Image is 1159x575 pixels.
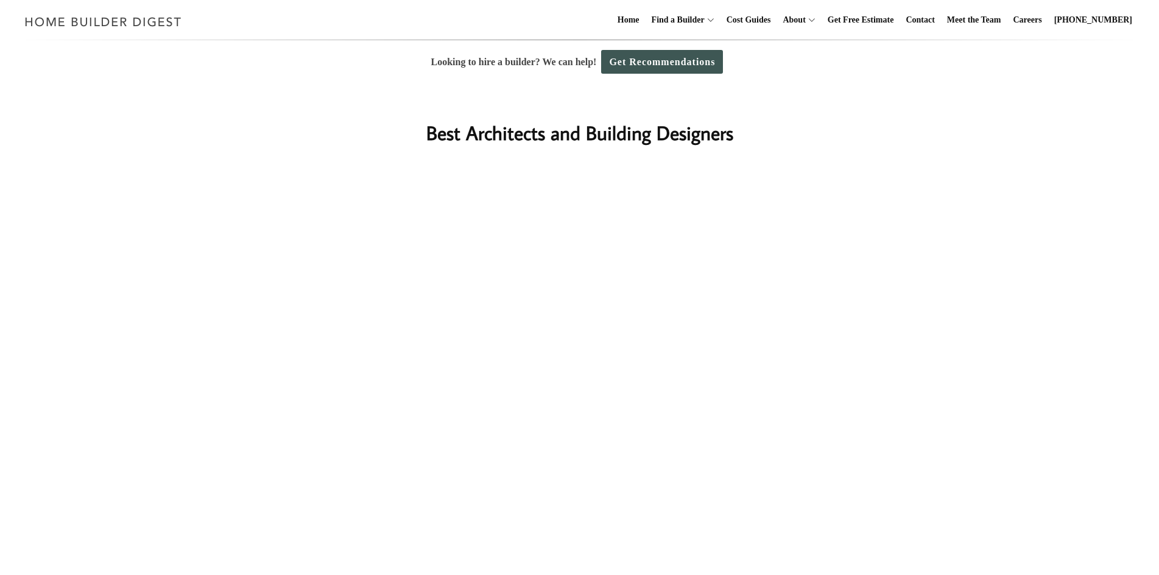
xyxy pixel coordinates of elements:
a: [PHONE_NUMBER] [1049,1,1137,40]
a: Careers [1009,1,1047,40]
a: Contact [901,1,939,40]
a: Cost Guides [722,1,776,40]
h1: Best Architects and Building Designers [337,118,823,147]
img: Home Builder Digest [19,10,187,34]
a: Get Free Estimate [823,1,899,40]
a: Meet the Team [942,1,1006,40]
a: Home [613,1,644,40]
a: Get Recommendations [601,50,723,74]
a: About [778,1,805,40]
a: Find a Builder [647,1,705,40]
